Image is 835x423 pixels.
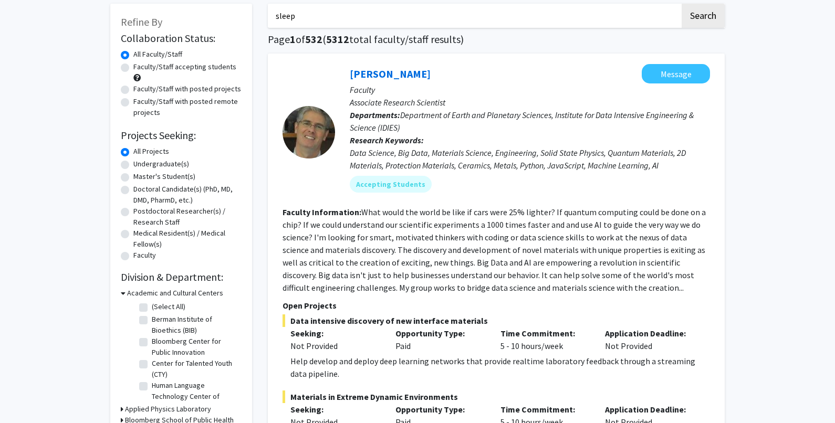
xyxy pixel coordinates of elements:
p: Seeking: [290,403,380,416]
label: All Faculty/Staff [133,49,182,60]
p: Open Projects [283,299,710,312]
b: Research Keywords: [350,135,424,145]
label: Faculty/Staff accepting students [133,61,236,72]
a: [PERSON_NAME] [350,67,431,80]
button: Message David Elbert [642,64,710,83]
label: Medical Resident(s) / Medical Fellow(s) [133,228,242,250]
h2: Projects Seeking: [121,129,242,142]
label: Center for Talented Youth (CTY) [152,358,239,380]
div: Paid [388,327,493,352]
label: Doctoral Candidate(s) (PhD, MD, DMD, PharmD, etc.) [133,184,242,206]
label: (Select All) [152,301,185,312]
label: Undergraduate(s) [133,158,189,170]
label: Faculty/Staff with posted remote projects [133,96,242,118]
p: Faculty [350,83,710,96]
div: Not Provided [290,340,380,352]
div: Help develop and deploy deep learning networks that provide realtime laboratory feedback through ... [290,355,710,380]
span: 532 [305,33,322,46]
button: Search [682,4,725,28]
label: Bloomberg Center for Public Innovation [152,336,239,358]
span: 5312 [326,33,349,46]
div: 5 - 10 hours/week [493,327,598,352]
fg-read-more: What would the world be like if cars were 25% lighter? If quantum computing could be done on a ch... [283,207,706,293]
span: Data intensive discovery of new interface materials [283,314,710,327]
input: Search Keywords [268,4,680,28]
div: Data Science, Big Data, Materials Science, Engineering, Solid State Physics, Quantum Materials, 2... [350,146,710,172]
h2: Collaboration Status: [121,32,242,45]
span: Materials in Extreme Dynamic Environments [283,390,710,403]
b: Faculty Information: [283,207,361,217]
p: Time Commitment: [500,403,590,416]
h1: Page of ( total faculty/staff results) [268,33,725,46]
p: Seeking: [290,327,380,340]
span: Department of Earth and Planetary Sciences, Institute for Data Intensive Engineering & Science (I... [350,110,694,133]
div: Not Provided [597,327,702,352]
mat-chip: Accepting Students [350,176,432,193]
label: Faculty/Staff with posted projects [133,83,241,94]
iframe: Chat [8,376,45,415]
p: Opportunity Type: [395,327,485,340]
p: Time Commitment: [500,327,590,340]
h3: Academic and Cultural Centers [127,288,223,299]
label: Human Language Technology Center of Excellence (HLTCOE) [152,380,239,413]
p: Opportunity Type: [395,403,485,416]
label: All Projects [133,146,169,157]
h3: Applied Physics Laboratory [125,404,211,415]
label: Faculty [133,250,156,261]
label: Berman Institute of Bioethics (BIB) [152,314,239,336]
span: 1 [290,33,296,46]
p: Application Deadline: [605,403,694,416]
h2: Division & Department: [121,271,242,283]
span: Refine By [121,15,162,28]
b: Departments: [350,110,400,120]
p: Application Deadline: [605,327,694,340]
p: Associate Research Scientist [350,96,710,109]
label: Postdoctoral Researcher(s) / Research Staff [133,206,242,228]
label: Master's Student(s) [133,171,195,182]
